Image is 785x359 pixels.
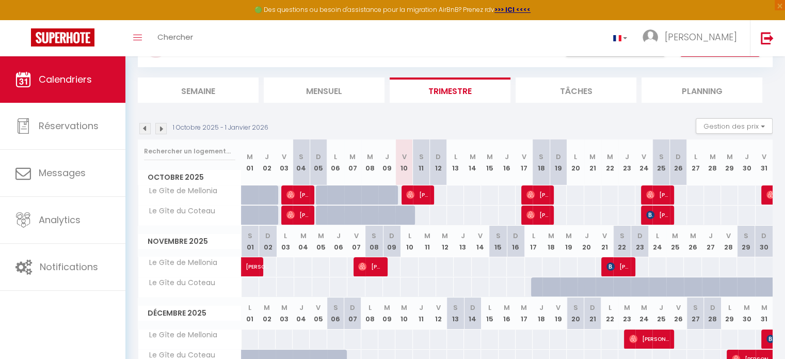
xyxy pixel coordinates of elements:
[525,226,542,257] th: 17
[755,226,773,257] th: 30
[637,231,643,241] abbr: D
[464,139,481,185] th: 14
[138,77,259,103] li: Semaine
[470,303,475,313] abbr: D
[316,303,321,313] abbr: V
[578,226,595,257] th: 20
[318,231,324,241] abbr: M
[470,152,476,162] abbr: M
[496,231,501,241] abbr: S
[505,152,509,162] abbr: J
[293,298,310,329] th: 04
[574,152,577,162] abbr: L
[566,231,572,241] abbr: M
[709,231,713,241] abbr: J
[646,205,669,225] span: [PERSON_NAME]
[676,303,681,313] abbr: V
[259,226,277,257] th: 02
[589,152,596,162] abbr: M
[347,226,365,257] th: 07
[383,226,400,257] th: 09
[140,206,218,217] span: Le Gîte du Coteau
[378,139,395,185] th: 09
[454,226,471,257] th: 13
[378,298,395,329] th: 09
[649,226,666,257] th: 24
[548,231,554,241] abbr: M
[494,5,531,14] strong: >>> ICI <<<<
[704,298,721,329] th: 28
[526,205,549,225] span: [PERSON_NAME]
[369,303,372,313] abbr: L
[299,152,303,162] abbr: S
[672,231,678,241] abbr: M
[264,303,270,313] abbr: M
[337,231,341,241] abbr: J
[140,185,220,197] span: Le Gîte de Mellonia
[276,139,293,185] th: 03
[567,298,584,329] th: 20
[140,277,218,289] span: Le Gîte du Coteau
[635,20,750,56] a: ... [PERSON_NAME]
[516,77,636,103] li: Tâches
[242,257,259,277] a: [PERSON_NAME]
[157,32,193,42] span: Chercher
[744,303,750,313] abbr: M
[294,226,312,257] th: 04
[39,73,92,86] span: Calendriers
[419,226,436,257] th: 11
[284,231,287,241] abbr: L
[601,139,618,185] th: 22
[738,139,755,185] th: 30
[618,298,635,329] th: 23
[316,152,321,162] abbr: D
[39,119,99,132] span: Réservations
[710,303,715,313] abbr: D
[516,139,533,185] th: 17
[419,303,423,313] abbr: J
[413,298,430,329] th: 11
[385,152,389,162] abbr: J
[344,298,361,329] th: 07
[721,139,738,185] th: 29
[344,139,361,185] th: 07
[406,185,429,205] span: [PERSON_NAME]
[372,231,376,241] abbr: S
[642,152,646,162] abbr: V
[173,123,268,133] p: 1 Octobre 2025 - 1 Janvier 2026
[481,139,498,185] th: 15
[40,260,98,273] span: Notifications
[400,226,418,257] th: 10
[670,139,687,185] th: 26
[436,226,454,257] th: 12
[659,152,663,162] abbr: S
[608,303,611,313] abbr: L
[618,139,635,185] th: 23
[247,152,253,162] abbr: M
[447,139,464,185] th: 13
[584,298,601,329] th: 21
[652,298,669,329] th: 25
[652,139,669,185] th: 25
[721,298,738,329] th: 29
[539,152,543,162] abbr: S
[666,226,684,257] th: 25
[539,303,543,313] abbr: J
[526,185,549,205] span: [PERSON_NAME]
[613,226,631,257] th: 22
[264,77,385,103] li: Mensuel
[390,77,510,103] li: Trimestre
[687,139,704,185] th: 27
[312,226,330,257] th: 05
[550,298,567,329] th: 19
[248,231,252,241] abbr: S
[242,226,259,257] th: 01
[365,226,383,257] th: 08
[606,152,613,162] abbr: M
[643,29,658,45] img: ...
[727,152,733,162] abbr: M
[395,298,412,329] th: 10
[556,152,561,162] abbr: D
[442,231,448,241] abbr: M
[726,231,731,241] abbr: V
